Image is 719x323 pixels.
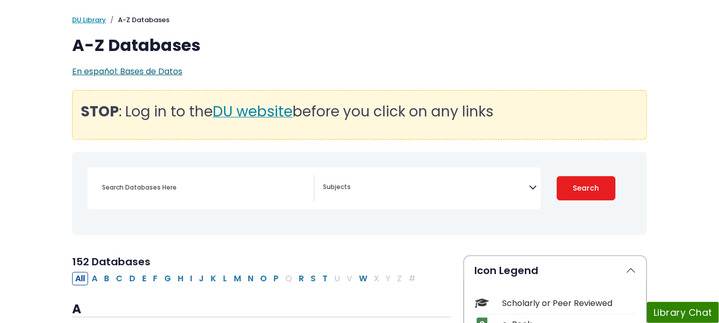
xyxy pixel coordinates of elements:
[72,15,106,25] a: DU Library
[464,256,646,285] button: Icon Legend
[270,272,282,285] button: Filter Results P
[72,152,647,235] nav: Search filters
[101,272,112,285] button: Filter Results B
[475,296,489,310] img: Icon Scholarly or Peer Reviewed
[213,109,293,119] a: DU website
[257,272,270,285] button: Filter Results O
[196,272,207,285] button: Filter Results J
[647,302,719,323] button: Library Chat
[72,65,182,77] a: En español: Bases de Datos
[72,36,647,55] h1: A-Z Databases
[72,272,88,285] button: All
[72,15,647,25] nav: breadcrumb
[113,272,126,285] button: Filter Results C
[81,101,213,122] span: : Log in to the
[220,272,230,285] button: Filter Results L
[296,272,307,285] button: Filter Results R
[139,272,149,285] button: Filter Results E
[323,184,529,192] textarea: Search
[187,272,195,285] button: Filter Results I
[150,272,161,285] button: Filter Results F
[557,176,615,200] button: Submit for Search Results
[106,15,169,25] li: A-Z Databases
[72,272,420,284] div: Alpha-list to filter by first letter of database name
[126,272,139,285] button: Filter Results D
[307,272,319,285] button: Filter Results S
[89,272,100,285] button: Filter Results A
[81,101,119,122] strong: STOP
[96,180,314,195] input: Search database by title or keyword
[231,272,244,285] button: Filter Results M
[356,272,370,285] button: Filter Results W
[72,254,150,269] span: 152 Databases
[293,101,493,122] span: before you click on any links
[208,272,219,285] button: Filter Results K
[175,272,186,285] button: Filter Results H
[319,272,331,285] button: Filter Results T
[245,272,256,285] button: Filter Results N
[161,272,174,285] button: Filter Results G
[502,297,636,310] div: Scholarly or Peer Reviewed
[72,302,451,317] h3: A
[213,101,293,122] span: DU website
